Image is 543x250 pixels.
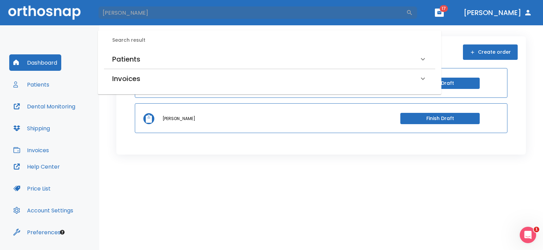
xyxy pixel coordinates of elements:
span: 1 [534,227,539,232]
button: Dental Monitoring [9,98,79,115]
button: Help Center [9,158,64,175]
p: [PERSON_NAME] [163,116,195,122]
button: [PERSON_NAME] [461,6,535,19]
h6: Search result [112,37,435,44]
button: Patients [9,76,53,93]
button: Shipping [9,120,54,136]
h6: Patients [112,54,140,65]
div: Tooltip anchor [59,229,65,235]
iframe: Intercom live chat [520,227,536,243]
img: Orthosnap [8,5,81,19]
div: Patients [104,50,435,69]
div: Invoices [104,69,435,88]
input: Search by Patient Name or Case # [98,6,406,19]
span: 17 [440,5,448,12]
button: Create order [463,44,518,60]
button: Invoices [9,142,53,158]
button: Account Settings [9,202,77,219]
button: Preferences [9,224,65,240]
button: Dashboard [9,54,61,71]
button: Price List [9,180,55,197]
h6: Invoices [112,73,140,84]
button: Finish Draft [400,113,480,124]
